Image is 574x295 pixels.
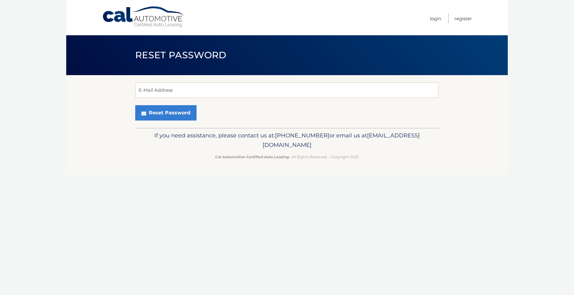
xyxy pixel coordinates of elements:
[139,131,435,150] p: If you need assistance, please contact us at: or email us at
[135,49,226,61] span: Reset Password
[135,105,197,121] button: Reset Password
[454,13,472,24] a: Register
[139,154,435,160] p: - All Rights Reserved - Copyright 2025
[135,82,439,98] input: E-Mail Address
[215,155,289,159] strong: Cal Automotive Certified Auto Leasing
[102,6,185,28] a: Cal Automotive
[275,132,329,139] span: [PHONE_NUMBER]
[430,13,441,24] a: Login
